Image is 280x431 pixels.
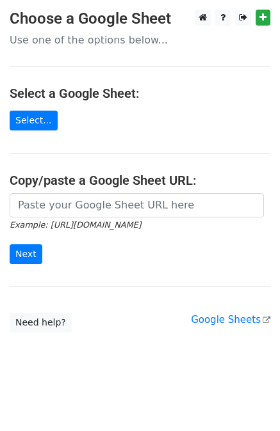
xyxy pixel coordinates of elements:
a: Need help? [10,313,72,333]
a: Google Sheets [191,314,270,325]
h3: Choose a Google Sheet [10,10,270,28]
a: Select... [10,111,58,130]
small: Example: [URL][DOMAIN_NAME] [10,220,141,230]
h4: Copy/paste a Google Sheet URL: [10,173,270,188]
h4: Select a Google Sheet: [10,86,270,101]
input: Next [10,244,42,264]
p: Use one of the options below... [10,33,270,47]
input: Paste your Google Sheet URL here [10,193,264,217]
